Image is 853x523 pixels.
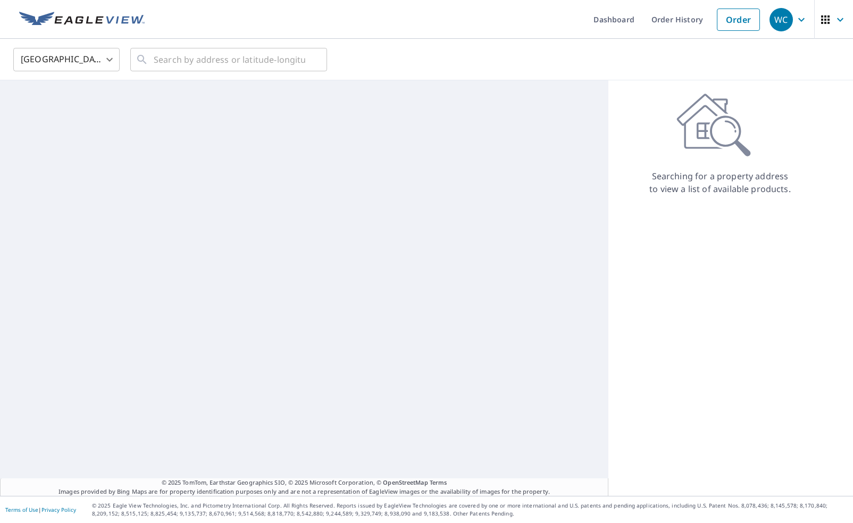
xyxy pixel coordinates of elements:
a: Order [717,9,760,31]
img: EV Logo [19,12,145,28]
p: © 2025 Eagle View Technologies, Inc. and Pictometry International Corp. All Rights Reserved. Repo... [92,502,848,518]
div: [GEOGRAPHIC_DATA] [13,45,120,74]
a: OpenStreetMap [383,478,428,486]
a: Privacy Policy [41,506,76,513]
div: WC [770,8,793,31]
a: Terms [430,478,447,486]
span: © 2025 TomTom, Earthstar Geographics SIO, © 2025 Microsoft Corporation, © [162,478,447,487]
p: Searching for a property address to view a list of available products. [649,170,791,195]
input: Search by address or latitude-longitude [154,45,305,74]
p: | [5,507,76,513]
a: Terms of Use [5,506,38,513]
